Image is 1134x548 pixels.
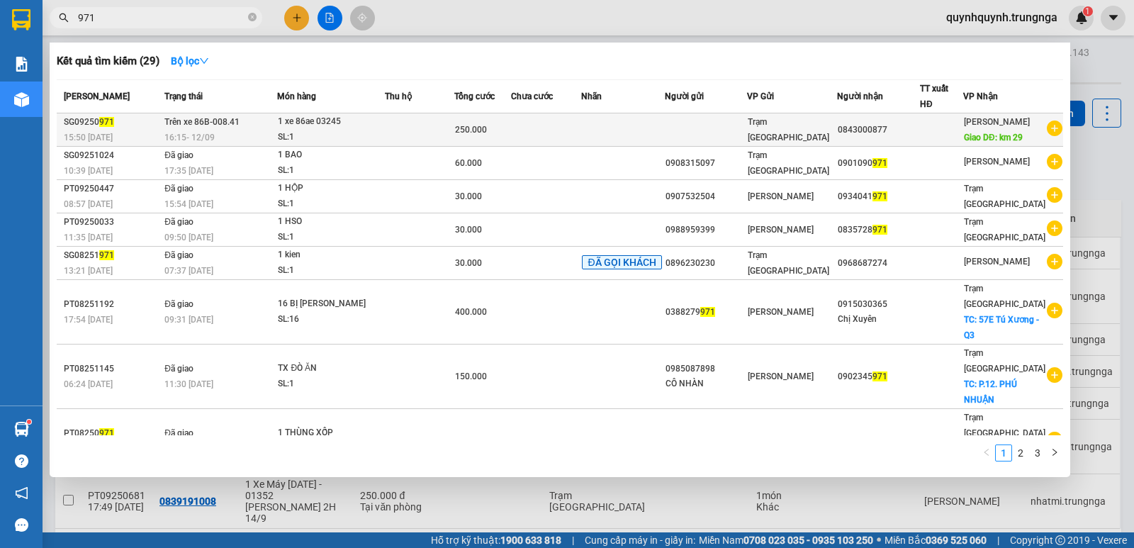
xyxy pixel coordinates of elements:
[872,371,887,381] span: 971
[1047,187,1062,203] span: plus-circle
[872,225,887,235] span: 971
[748,117,829,142] span: Trạm [GEOGRAPHIC_DATA]
[27,420,31,424] sup: 1
[99,250,114,260] span: 971
[666,256,747,271] div: 0896230230
[1047,367,1062,383] span: plus-circle
[1029,444,1046,462] li: 3
[666,362,747,376] div: 0985087898
[964,217,1045,242] span: Trạm [GEOGRAPHIC_DATA]
[64,233,113,242] span: 11:35 [DATE]
[964,157,1030,167] span: [PERSON_NAME]
[64,148,160,163] div: SG09251024
[64,91,130,101] span: [PERSON_NAME]
[666,434,747,449] div: 0399562911
[748,307,814,317] span: [PERSON_NAME]
[582,255,661,269] span: ĐÃ GỌI KHÁCH
[666,156,747,171] div: 0908315097
[995,444,1012,462] li: 1
[581,91,602,101] span: Nhãn
[1012,444,1029,462] li: 2
[1047,220,1062,236] span: plus-circle
[455,191,482,201] span: 30.000
[278,196,384,212] div: SL: 1
[278,163,384,179] div: SL: 1
[964,379,1017,405] span: TC: P.12. PHÚ NHUẬN
[64,379,113,389] span: 06:24 [DATE]
[838,189,919,204] div: 0934041
[964,284,1045,309] span: Trạm [GEOGRAPHIC_DATA]
[277,91,316,101] span: Món hàng
[57,54,159,69] h3: Kết quả tìm kiếm ( 29 )
[14,422,29,437] img: warehouse-icon
[164,133,215,142] span: 16:15 - 12/09
[837,91,883,101] span: Người nhận
[64,426,160,441] div: PT08250
[164,379,213,389] span: 11:30 [DATE]
[455,125,487,135] span: 250.000
[996,445,1011,461] a: 1
[454,91,495,101] span: Tổng cước
[99,117,114,127] span: 971
[14,57,29,72] img: solution-icon
[278,147,384,163] div: 1 BAO
[978,444,995,462] li: Previous Page
[64,362,160,376] div: PT08251145
[748,191,814,201] span: [PERSON_NAME]
[164,428,193,438] span: Đã giao
[455,258,482,268] span: 30.000
[838,256,919,271] div: 0968687274
[171,55,209,67] strong: Bộ lọc
[748,225,814,235] span: [PERSON_NAME]
[1050,448,1059,457] span: right
[12,9,30,30] img: logo-vxr
[1047,432,1062,447] span: plus-circle
[199,56,209,66] span: down
[278,247,384,263] div: 1 kien
[278,425,384,441] div: 1 THÙNG XỐP
[64,215,160,230] div: PT09250033
[872,191,887,201] span: 971
[278,263,384,279] div: SL: 1
[164,117,240,127] span: Trên xe 86B-008.41
[164,150,193,160] span: Đã giao
[838,434,919,449] div: 0982663916
[838,223,919,237] div: 0835728
[964,184,1045,209] span: Trạm [GEOGRAPHIC_DATA]
[248,11,257,25] span: close-circle
[511,91,553,101] span: Chưa cước
[64,297,160,312] div: PT08251192
[15,518,28,532] span: message
[64,181,160,196] div: PT09250447
[248,13,257,21] span: close-circle
[963,91,998,101] span: VP Nhận
[838,369,919,384] div: 0902345
[748,371,814,381] span: [PERSON_NAME]
[164,315,213,325] span: 09:31 [DATE]
[838,312,919,327] div: Chị Xuyên
[164,299,193,309] span: Đã giao
[747,91,774,101] span: VP Gửi
[964,133,1023,142] span: Giao DĐ: km 29
[164,184,193,194] span: Đã giao
[278,114,384,130] div: 1 xe 86ae 03245
[164,266,213,276] span: 07:37 [DATE]
[700,307,715,317] span: 971
[1030,445,1045,461] a: 3
[14,92,29,107] img: warehouse-icon
[278,181,384,196] div: 1 HỘP
[748,150,829,176] span: Trạm [GEOGRAPHIC_DATA]
[1013,445,1028,461] a: 2
[278,361,384,376] div: TX ĐÒ ĂN
[278,230,384,245] div: SL: 1
[964,257,1030,267] span: [PERSON_NAME]
[666,189,747,204] div: 0907532504
[1047,121,1062,136] span: plus-circle
[278,214,384,230] div: 1 HSO
[164,233,213,242] span: 09:50 [DATE]
[666,223,747,237] div: 0988959399
[278,296,384,312] div: 16 BỊ [PERSON_NAME]
[1047,154,1062,169] span: plus-circle
[964,413,1045,438] span: Trạm [GEOGRAPHIC_DATA]
[64,266,113,276] span: 13:21 [DATE]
